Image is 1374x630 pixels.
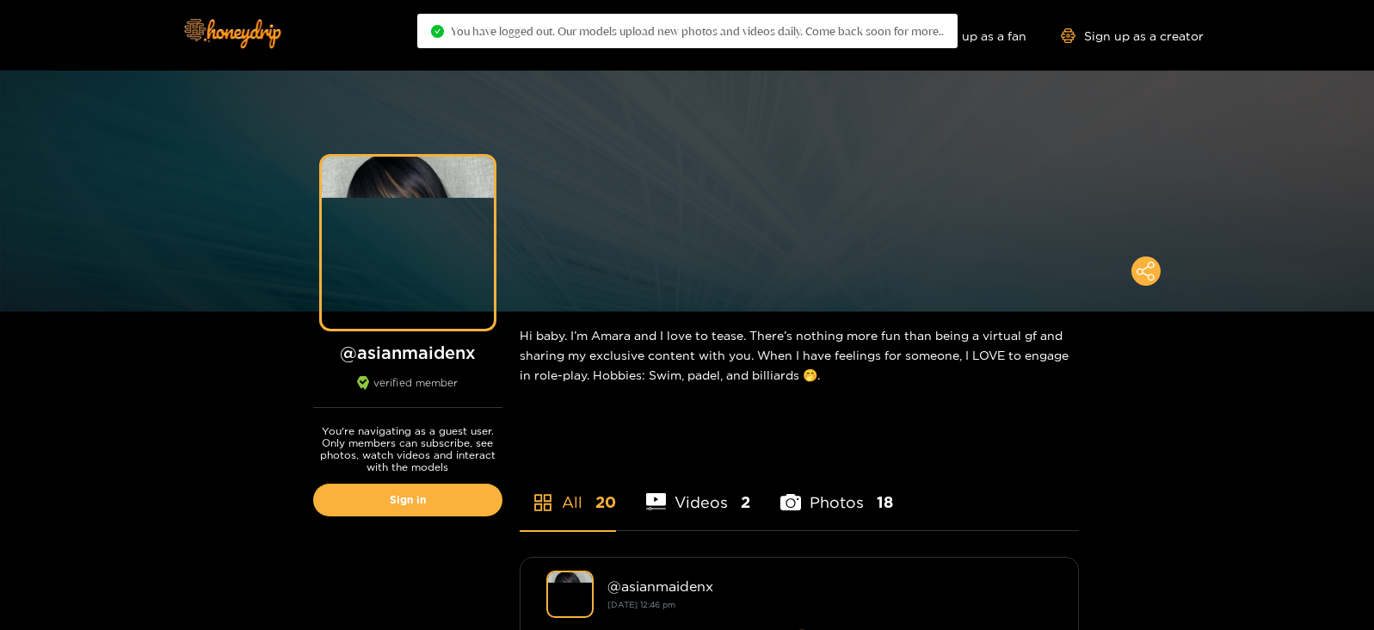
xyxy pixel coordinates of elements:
[520,312,1079,398] div: Hi baby. I’m Amara and I love to tease. There’s nothing more fun than being a virtual gf and shar...
[313,425,502,473] p: You're navigating as a guest user. Only members can subscribe, see photos, watch videos and inter...
[607,600,675,609] small: [DATE] 12:46 pm
[313,342,502,363] h1: @ asianmaidenx
[595,491,616,513] span: 20
[451,24,944,38] span: You have logged out. Our models upload new photos and videos daily. Come back soon for more..
[646,453,751,530] li: Videos
[520,453,616,530] li: All
[431,25,444,38] span: check-circle
[533,492,553,513] span: appstore
[780,453,893,530] li: Photos
[909,28,1026,43] a: Sign up as a fan
[313,376,502,408] div: verified member
[313,484,502,516] a: Sign in
[741,491,750,513] span: 2
[877,491,893,513] span: 18
[546,571,594,618] img: asianmaidenx
[607,578,1052,594] div: @ asianmaidenx
[1061,28,1204,43] a: Sign up as a creator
